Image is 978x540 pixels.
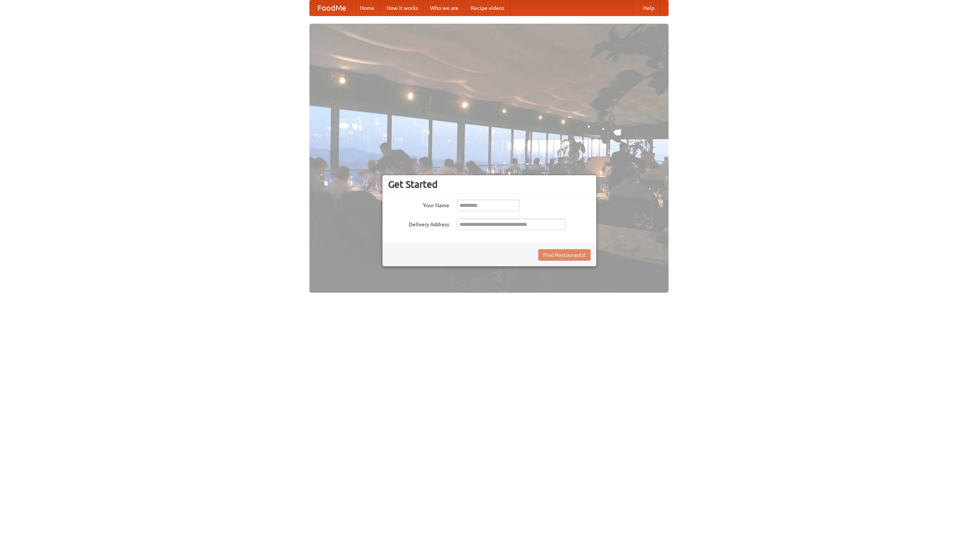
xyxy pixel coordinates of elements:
a: How it works [381,0,424,16]
h3: Get Started [388,179,591,190]
a: Home [354,0,381,16]
label: Your Name [388,200,449,209]
a: FoodMe [310,0,354,16]
label: Delivery Address [388,219,449,228]
a: Recipe videos [465,0,510,16]
a: Help [637,0,661,16]
a: Who we are [424,0,465,16]
button: Find Restaurants! [538,249,591,261]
